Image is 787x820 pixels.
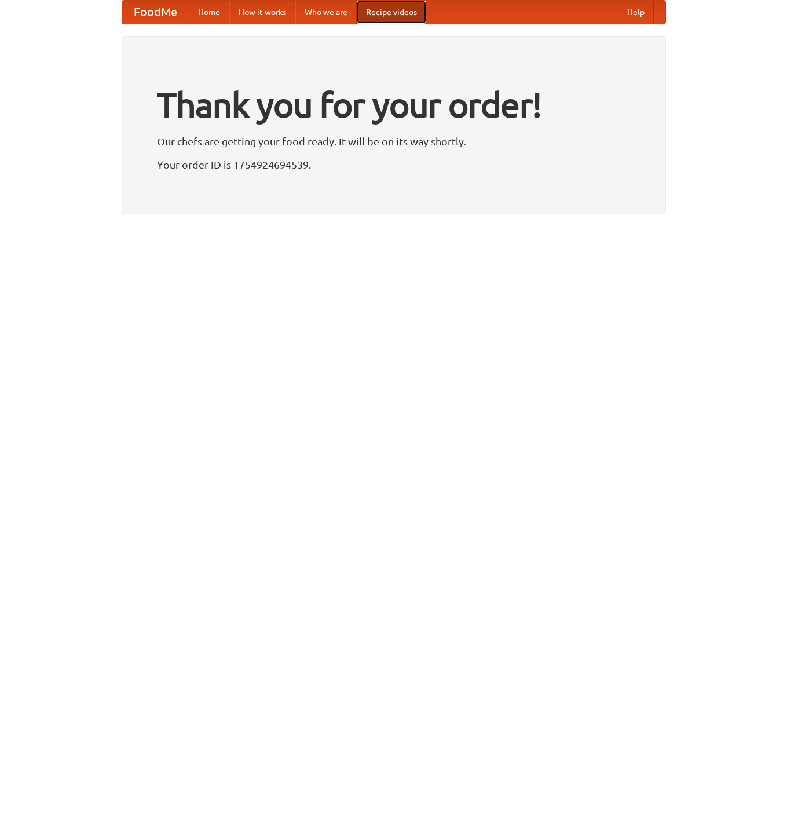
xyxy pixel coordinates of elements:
[157,156,631,173] p: Your order ID is 1754924694539.
[122,1,189,24] a: FoodMe
[157,133,631,150] p: Our chefs are getting your food ready. It will be on its way shortly.
[295,1,357,24] a: Who we are
[157,77,631,133] h1: Thank you for your order!
[189,1,229,24] a: Home
[357,1,426,24] a: Recipe videos
[229,1,295,24] a: How it works
[618,1,654,24] a: Help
